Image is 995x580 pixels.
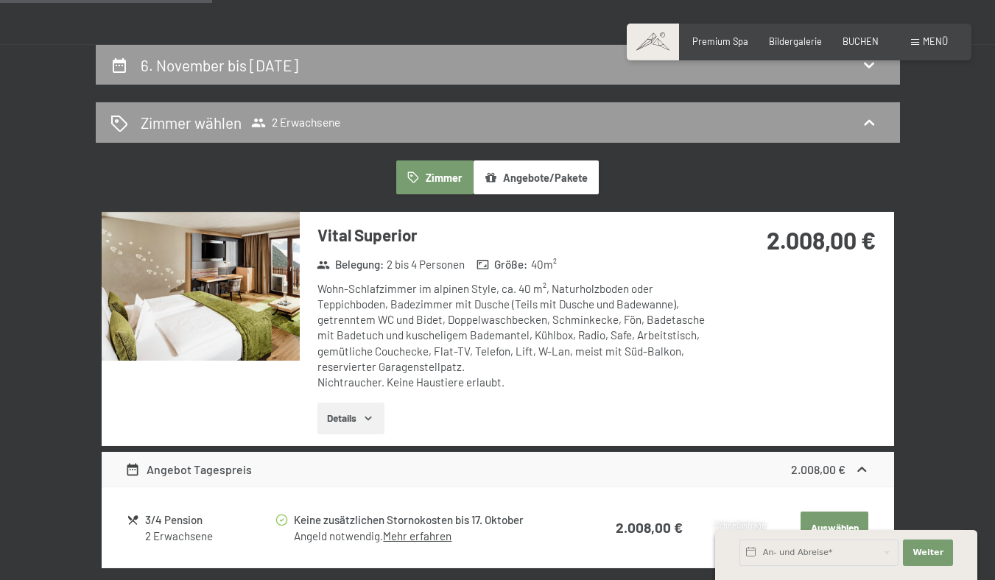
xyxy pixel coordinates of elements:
[317,403,384,435] button: Details
[294,528,570,544] div: Angeld notwendig.
[145,512,274,528] div: 3/4 Pension
[383,529,451,542] a: Mehr erfahren
[317,257,384,272] strong: Belegung :
[251,116,340,130] span: 2 Erwachsene
[102,212,300,361] img: mss_renderimg.php
[474,160,599,194] button: Angebote/Pakete
[791,462,845,476] strong: 2.008,00 €
[843,35,879,47] a: BUCHEN
[141,56,298,74] h2: 6. November bis [DATE]
[477,257,528,272] strong: Größe :
[801,512,868,544] button: Auswählen
[913,547,943,559] span: Weiter
[767,226,876,254] strong: 2.008,00 €
[141,112,242,133] h2: Zimmer wählen
[387,257,465,272] span: 2 bis 4 Personen
[616,519,683,536] strong: 2.008,00 €
[396,160,473,194] button: Zimmer
[715,521,766,530] span: Schnellanfrage
[317,224,716,247] h3: Vital Superior
[531,257,557,272] span: 40 m²
[102,452,894,487] div: Angebot Tagespreis2.008,00 €
[769,35,822,47] a: Bildergalerie
[145,528,274,544] div: 2 Erwachsene
[294,512,570,528] div: Keine zusätzlichen Stornokosten bis 17. Oktober
[923,35,948,47] span: Menü
[125,461,252,478] div: Angebot Tagespreis
[903,540,953,566] button: Weiter
[317,281,716,391] div: Wohn-Schlafzimmer im alpinen Style, ca. 40 m², Naturholzboden oder Teppichboden, Badezimmer mit D...
[692,35,748,47] a: Premium Spa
